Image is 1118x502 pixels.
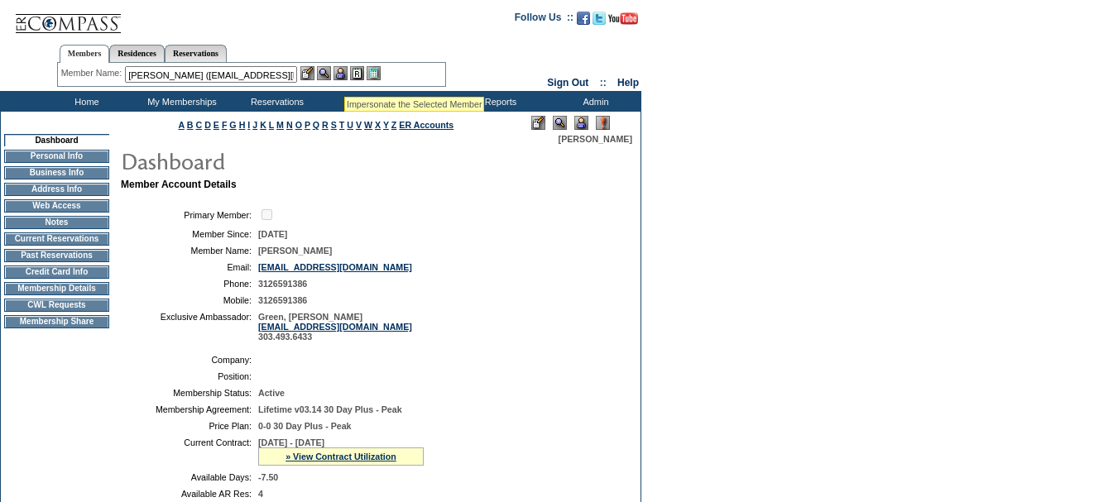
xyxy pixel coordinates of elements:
td: Reservations [228,91,323,112]
a: A [179,120,185,130]
img: Impersonate [333,66,348,80]
a: Help [617,77,639,88]
a: T [339,120,345,130]
span: -7.50 [258,472,278,482]
a: P [305,120,310,130]
a: J [252,120,257,130]
td: Dashboard [4,134,109,146]
td: Web Access [4,199,109,213]
span: 0-0 30 Day Plus - Peak [258,421,352,431]
a: Sign Out [547,77,588,88]
a: W [364,120,372,130]
img: b_edit.gif [300,66,314,80]
td: Membership Share [4,315,109,328]
img: Follow us on Twitter [593,12,606,25]
b: Member Account Details [121,179,237,190]
img: Impersonate [574,116,588,130]
td: Home [37,91,132,112]
a: X [375,120,381,130]
a: Y [383,120,389,130]
img: View [317,66,331,80]
a: B [187,120,194,130]
a: M [276,120,284,130]
td: Reports [451,91,546,112]
img: b_calculator.gif [367,66,381,80]
td: Admin [546,91,641,112]
a: Q [313,120,319,130]
span: 3126591386 [258,279,307,289]
td: Member Since: [127,229,252,239]
a: F [222,120,228,130]
a: [EMAIL_ADDRESS][DOMAIN_NAME] [258,262,412,272]
img: Edit Mode [531,116,545,130]
a: K [260,120,266,130]
td: Primary Member: [127,207,252,222]
td: Available AR Res: [127,489,252,499]
a: V [356,120,362,130]
td: Price Plan: [127,421,252,431]
td: Current Reservations [4,232,109,246]
a: O [295,120,302,130]
td: Membership Status: [127,388,252,398]
a: Z [391,120,397,130]
td: Current Contract: [127,437,252,466]
span: :: [600,77,607,88]
a: N [286,120,293,130]
td: Credit Card Info [4,265,109,279]
a: D [204,120,211,130]
a: C [195,120,202,130]
a: L [269,120,274,130]
a: ER Accounts [399,120,453,130]
img: Reservations [350,66,364,80]
td: Phone: [127,279,252,289]
span: Green, [PERSON_NAME] 303.493.6433 [258,312,412,342]
span: [PERSON_NAME] [559,134,632,144]
td: Exclusive Ambassador: [127,312,252,342]
span: [PERSON_NAME] [258,246,332,256]
img: Become our fan on Facebook [577,12,590,25]
img: Log Concern/Member Elevation [596,116,610,130]
td: Membership Details [4,282,109,295]
a: S [331,120,337,130]
span: [DATE] [258,229,287,239]
a: Reservations [165,45,227,62]
a: I [247,120,250,130]
td: Membership Agreement: [127,404,252,414]
span: 3126591386 [258,295,307,305]
td: Member Name: [127,246,252,256]
td: Personal Info [4,150,109,163]
td: My Memberships [132,91,228,112]
td: Company: [127,355,252,365]
div: Member Name: [61,66,125,80]
td: Business Info [4,166,109,179]
td: Email: [127,262,252,272]
span: [DATE] - [DATE] [258,437,324,447]
a: Residences [109,45,165,62]
img: Subscribe to our YouTube Channel [608,12,638,25]
td: Past Reservations [4,249,109,262]
td: Address Info [4,183,109,196]
a: » View Contract Utilization [285,452,396,461]
img: View Mode [553,116,567,130]
span: Active [258,388,285,398]
div: Impersonate the Selected Member [347,99,482,109]
a: U [347,120,353,130]
td: Notes [4,216,109,229]
a: [EMAIL_ADDRESS][DOMAIN_NAME] [258,322,412,332]
td: Follow Us :: [515,10,573,30]
a: E [214,120,219,130]
a: Members [60,45,110,63]
td: Mobile: [127,295,252,305]
span: Lifetime v03.14 30 Day Plus - Peak [258,404,402,414]
span: 4 [258,489,263,499]
img: pgTtlDashboard.gif [120,144,451,177]
a: G [229,120,236,130]
td: CWL Requests [4,299,109,312]
a: R [322,120,329,130]
td: Position: [127,371,252,381]
a: Subscribe to our YouTube Channel [608,17,638,26]
a: Become our fan on Facebook [577,17,590,26]
td: Vacation Collection [323,91,451,112]
a: H [239,120,246,130]
a: Follow us on Twitter [593,17,606,26]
